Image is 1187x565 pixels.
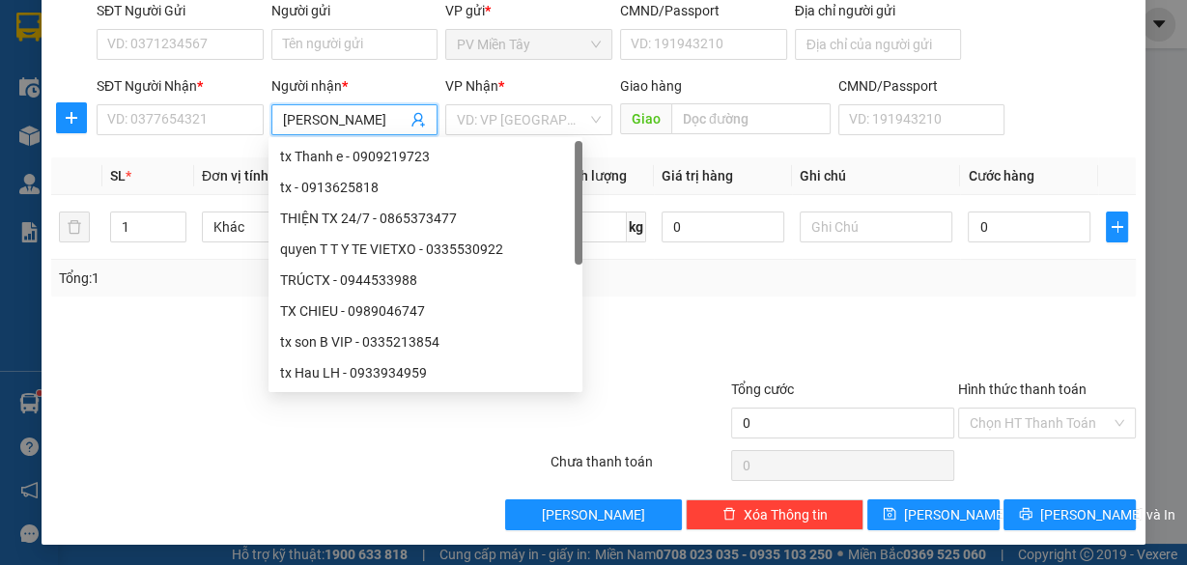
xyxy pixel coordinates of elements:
[1019,507,1032,523] span: printer
[16,63,132,109] div: 0902388798 SOn KIen
[731,381,794,397] span: Tổng cước
[542,504,645,525] span: [PERSON_NAME]
[16,18,46,39] span: Gửi:
[16,16,132,63] div: PV Miền Tây
[1040,504,1175,525] span: [PERSON_NAME] và In
[268,172,582,203] div: tx - 0913625818
[457,30,601,59] span: PV Miền Tây
[686,499,863,530] button: deleteXóa Thông tin
[280,177,571,198] div: tx - 0913625818
[146,63,312,86] div: [PERSON_NAME]
[268,234,582,265] div: quyen T T Y TE VIETXO - 0335530922
[146,18,191,39] span: Nhận:
[795,29,962,60] input: Địa chỉ của người gửi
[268,203,582,234] div: THIỆN TX 24/7 - 0865373477
[883,507,896,523] span: save
[57,110,86,126] span: plus
[867,499,1000,530] button: save[PERSON_NAME]
[1003,499,1136,530] button: printer[PERSON_NAME] và In
[97,75,264,97] div: SĐT Người Nhận
[549,451,730,485] div: Chưa thanh toán
[271,75,438,97] div: Người nhận
[671,103,831,134] input: Dọc đường
[505,499,683,530] button: [PERSON_NAME]
[662,212,784,242] input: 0
[1107,219,1127,235] span: plus
[722,507,736,523] span: delete
[146,86,312,113] div: 0368866431
[110,168,126,184] span: SL
[958,381,1087,397] label: Hình thức thanh toán
[558,168,626,184] span: Định lượng
[445,78,498,94] span: VP Nhận
[620,78,682,94] span: Giao hàng
[268,357,582,388] div: tx Hau LH - 0933934959
[213,212,344,241] span: Khác
[744,504,828,525] span: Xóa Thông tin
[904,504,1007,525] span: [PERSON_NAME]
[280,269,571,291] div: TRÚCTX - 0944533988
[268,265,582,296] div: TRÚCTX - 0944533988
[280,331,571,353] div: tx son B VIP - 0335213854
[627,212,646,242] span: kg
[968,168,1033,184] span: Cước hàng
[280,300,571,322] div: TX CHIEU - 0989046747
[268,296,582,326] div: TX CHIEU - 0989046747
[146,124,174,144] span: DĐ:
[662,168,733,184] span: Giá trị hàng
[280,362,571,383] div: tx Hau LH - 0933934959
[174,113,287,147] span: My Xuan
[268,326,582,357] div: tx son B VIP - 0335213854
[202,168,274,184] span: Đơn vị tính
[792,157,961,195] th: Ghi chú
[59,212,90,242] button: delete
[280,208,571,229] div: THIỆN TX 24/7 - 0865373477
[838,75,1005,97] div: CMND/Passport
[56,102,87,133] button: plus
[280,146,571,167] div: tx Thanh e - 0909219723
[410,112,426,127] span: user-add
[146,16,312,63] div: HANG NGOAI
[59,268,460,289] div: Tổng: 1
[620,103,671,134] span: Giao
[1106,212,1128,242] button: plus
[280,239,571,260] div: quyen T T Y TE VIETXO - 0335530922
[800,212,953,242] input: Ghi Chú
[268,141,582,172] div: tx Thanh e - 0909219723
